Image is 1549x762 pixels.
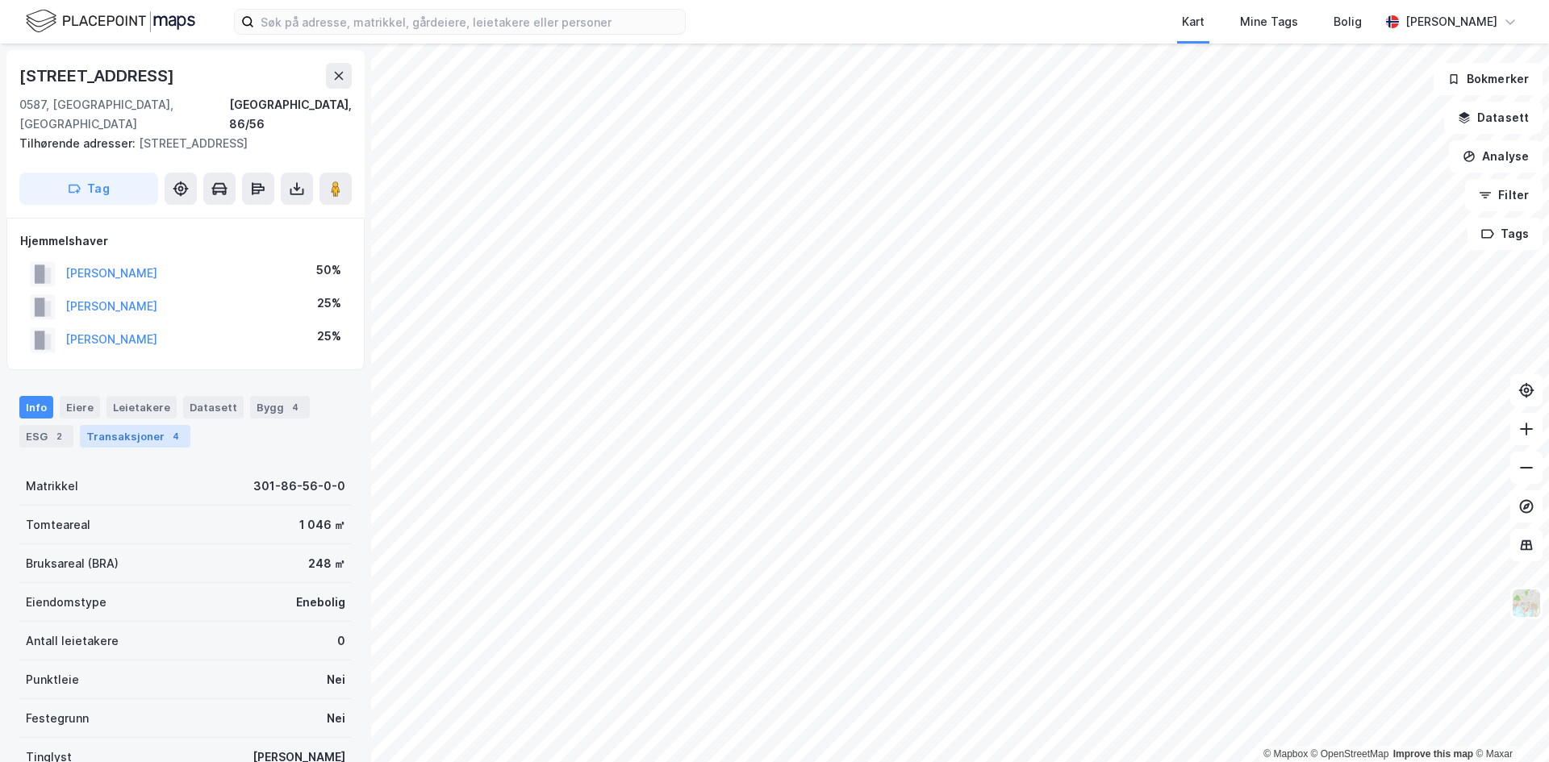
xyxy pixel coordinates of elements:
a: Mapbox [1263,748,1308,760]
a: Improve this map [1393,748,1473,760]
button: Tag [19,173,158,205]
div: 25% [317,294,341,313]
div: 301-86-56-0-0 [253,477,345,496]
div: [STREET_ADDRESS] [19,134,339,153]
button: Datasett [1444,102,1543,134]
div: 4 [168,428,184,444]
div: 248 ㎡ [308,554,345,573]
img: Z [1511,588,1542,618]
div: Leietakere [106,396,177,418]
div: 50% [316,260,341,280]
div: Datasett [183,396,244,418]
div: [PERSON_NAME] [1405,12,1497,31]
div: [GEOGRAPHIC_DATA], 86/56 [229,95,352,134]
button: Filter [1465,179,1543,211]
button: Analyse [1449,140,1543,173]
input: Søk på adresse, matrikkel, gårdeiere, leietakere eller personer [254,10,685,34]
div: Nei [327,709,345,728]
div: Bygg [250,396,310,418]
div: 0 [337,631,345,651]
div: [STREET_ADDRESS] [19,63,177,89]
span: Tilhørende adresser: [19,136,139,150]
div: Info [19,396,53,418]
div: Festegrunn [26,709,89,728]
img: logo.f888ab2527a4732fd821a326f86c7f29.svg [26,7,195,35]
div: 2 [51,428,67,444]
div: Hjemmelshaver [20,231,351,251]
div: Antall leietakere [26,631,119,651]
a: OpenStreetMap [1311,748,1389,760]
div: ESG [19,425,73,448]
div: Tomteareal [26,515,90,535]
div: 1 046 ㎡ [299,515,345,535]
iframe: Chat Widget [1468,685,1549,762]
div: Mine Tags [1240,12,1298,31]
button: Tags [1468,218,1543,250]
div: 25% [317,327,341,346]
div: Bolig [1334,12,1362,31]
div: Punktleie [26,670,79,689]
div: 0587, [GEOGRAPHIC_DATA], [GEOGRAPHIC_DATA] [19,95,229,134]
div: Eiendomstype [26,593,106,612]
div: 4 [287,399,303,415]
div: Enebolig [296,593,345,612]
div: Eiere [60,396,100,418]
div: Matrikkel [26,477,78,496]
div: Kart [1182,12,1205,31]
div: Bruksareal (BRA) [26,554,119,573]
button: Bokmerker [1434,63,1543,95]
div: Kontrollprogram for chat [1468,685,1549,762]
div: Transaksjoner [80,425,190,448]
div: Nei [327,670,345,689]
